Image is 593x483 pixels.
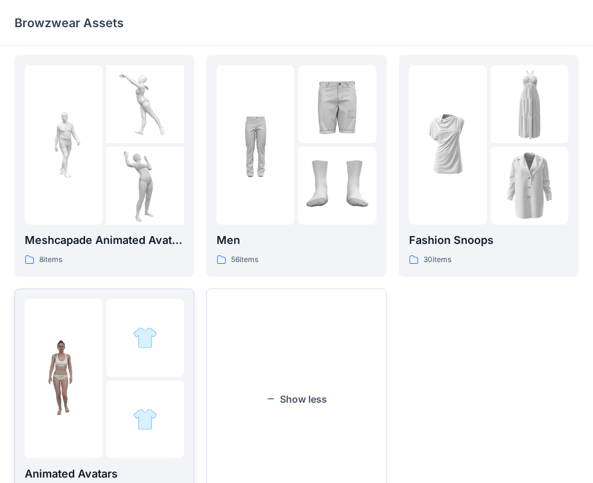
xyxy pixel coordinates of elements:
[490,65,568,143] img: folder 2
[25,465,184,482] p: Animated Avatars
[133,407,157,432] img: folder 3
[490,147,568,225] img: folder 3
[206,55,386,277] a: folder 1folder 2folder 3Men56items
[106,65,184,143] img: folder 2
[409,106,487,184] img: folder 1
[423,254,451,266] p: 30 items
[133,325,157,350] img: folder 2
[25,339,103,417] img: folder 1
[25,232,184,249] p: Meshcapade Animated Avatars
[399,55,579,277] a: folder 1folder 2folder 3Fashion Snoops30items
[217,106,294,184] img: folder 1
[39,254,62,266] p: 8 items
[298,147,376,225] img: folder 3
[106,147,184,225] img: folder 3
[14,14,124,31] p: Browzwear Assets
[298,65,376,143] img: folder 2
[14,55,194,277] a: folder 1folder 2folder 3Meshcapade Animated Avatars8items
[217,232,376,249] p: Men
[25,106,103,184] img: folder 1
[409,232,568,249] p: Fashion Snoops
[231,254,258,266] p: 56 items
